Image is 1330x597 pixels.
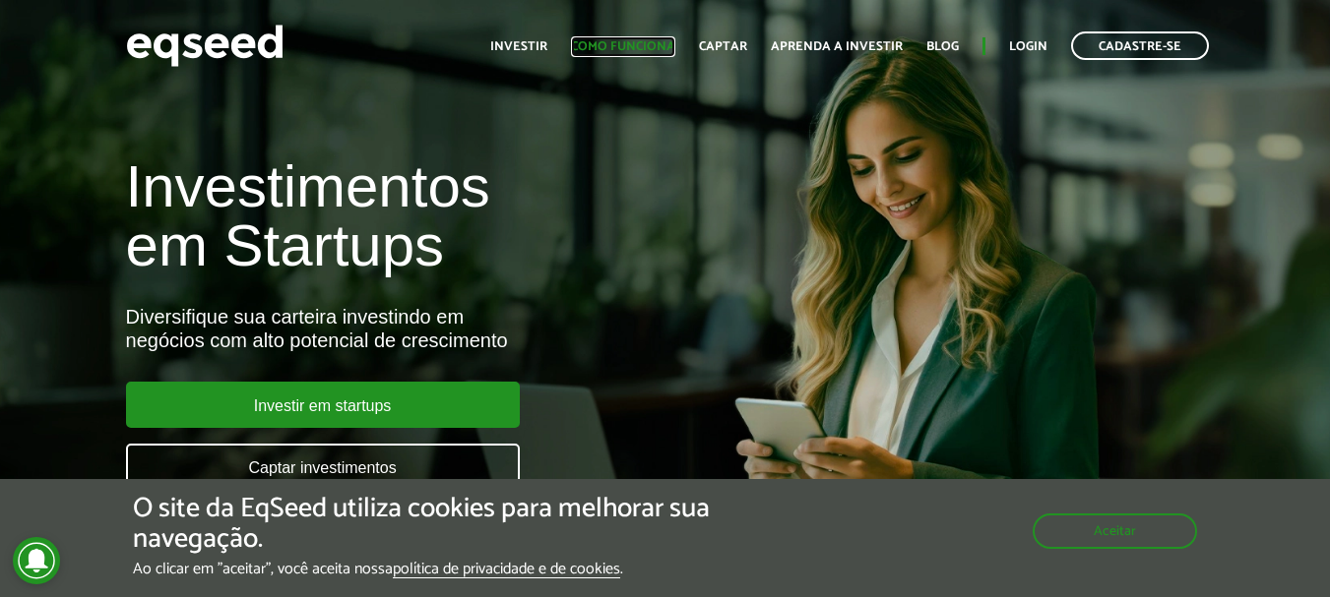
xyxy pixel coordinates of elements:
h5: O site da EqSeed utiliza cookies para melhorar sua navegação. [133,494,771,555]
a: Login [1009,40,1047,53]
a: Como funciona [571,40,675,53]
a: Captar investimentos [126,444,520,490]
h1: Investimentos em Startups [126,157,762,275]
a: Investir [490,40,547,53]
a: Captar [699,40,747,53]
a: política de privacidade e de cookies [393,562,620,578]
a: Blog [926,40,959,53]
div: Diversifique sua carteira investindo em negócios com alto potencial de crescimento [126,305,762,352]
p: Ao clicar em "aceitar", você aceita nossa . [133,560,771,578]
a: Aprenda a investir [771,40,903,53]
button: Aceitar [1033,513,1197,549]
a: Investir em startups [126,382,520,428]
img: EqSeed [126,20,284,72]
a: Cadastre-se [1071,31,1209,60]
